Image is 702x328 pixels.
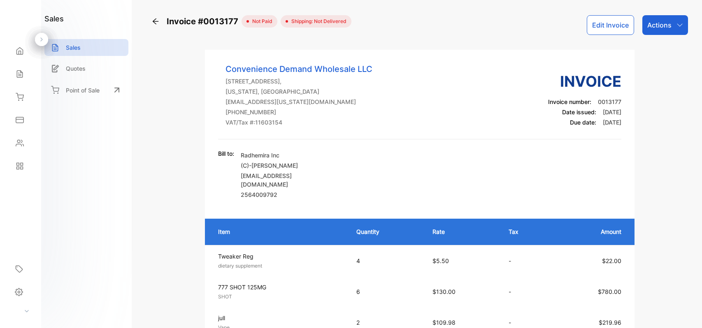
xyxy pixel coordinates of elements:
[587,15,634,35] button: Edit Invoice
[225,87,372,96] p: [US_STATE], [GEOGRAPHIC_DATA]
[218,293,342,300] p: SHOT
[225,77,372,85] p: [STREET_ADDRESS],
[44,13,64,24] h1: sales
[249,18,272,25] span: not paid
[599,319,621,326] span: $219.96
[218,252,342,261] p: Tweaker Reg
[603,109,621,115] span: [DATE]
[548,70,621,92] h3: Invoice
[225,63,372,75] p: Convenience Demand Wholesale LLC
[642,15,688,35] button: Actions
[509,287,543,296] p: -
[218,262,342,270] p: dietary supplement
[218,283,342,291] p: 777 SHOT 125MG
[167,15,242,28] span: Invoice #0013177
[509,256,543,265] p: -
[218,227,340,236] p: Item
[598,288,621,295] span: $780.00
[44,81,128,99] a: Point of Sale
[66,43,81,52] p: Sales
[14,11,27,23] img: logo
[218,149,234,158] p: Bill to:
[356,318,416,327] p: 2
[44,60,128,77] a: Quotes
[241,151,335,159] p: Radhemira Inc
[598,98,621,105] span: 0013177
[509,227,543,236] p: Tax
[602,257,621,264] span: $22.00
[356,287,416,296] p: 6
[509,318,543,327] p: -
[66,64,86,73] p: Quotes
[548,98,591,105] span: Invoice number:
[44,39,128,56] a: Sales
[667,293,702,328] iframe: LiveChat chat widget
[241,161,335,170] p: (C)-[PERSON_NAME]
[9,304,21,316] img: profile
[559,227,621,236] p: Amount
[356,256,416,265] p: 4
[603,119,621,126] span: [DATE]
[432,227,492,236] p: Rate
[218,314,342,322] p: jull
[647,20,672,30] p: Actions
[225,97,372,106] p: [EMAIL_ADDRESS][US_STATE][DOMAIN_NAME]
[570,119,596,126] span: Due date:
[288,18,346,25] span: Shipping: Not Delivered
[225,108,372,116] p: [PHONE_NUMBER]
[356,227,416,236] p: Quantity
[432,319,456,326] span: $109.98
[562,109,596,115] span: Date issued:
[225,118,372,127] p: VAT/Tax #: 11603154
[241,171,335,189] p: [EMAIL_ADDRESS][DOMAIN_NAME]
[432,288,456,295] span: $130.00
[432,257,449,264] span: $5.50
[241,190,335,199] p: 2564009792
[66,86,100,95] p: Point of Sale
